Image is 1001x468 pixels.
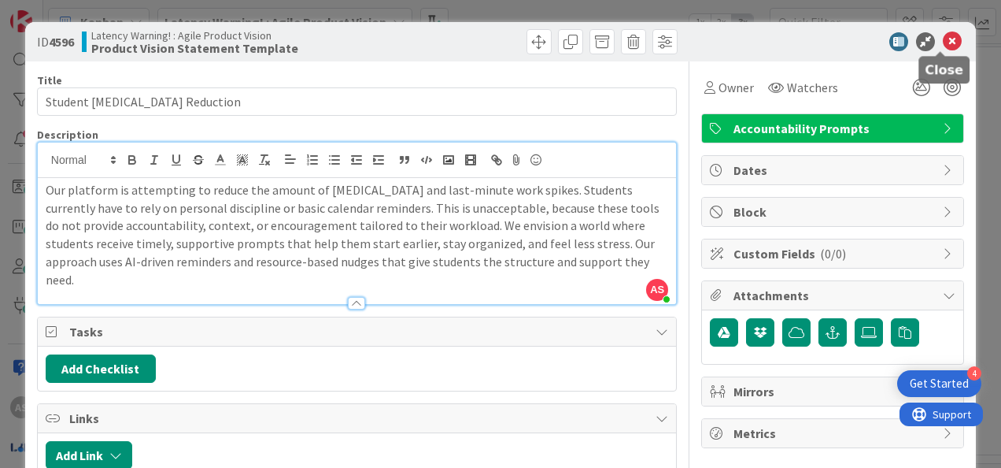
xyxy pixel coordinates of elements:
[733,161,935,180] span: Dates
[787,78,838,97] span: Watchers
[733,382,935,401] span: Mirrors
[37,32,74,51] span: ID
[820,246,846,262] span: ( 0/0 )
[37,128,98,142] span: Description
[46,355,156,383] button: Add Checklist
[967,366,981,381] div: 4
[91,29,298,42] span: Latency Warning! : Agile Product Vision
[49,34,74,50] b: 4596
[897,370,981,397] div: Open Get Started checklist, remaining modules: 4
[733,202,935,221] span: Block
[733,119,935,138] span: Accountability Prompts
[718,78,754,97] span: Owner
[91,42,298,54] b: Product Vision Statement Template
[733,286,935,305] span: Attachments
[37,87,677,116] input: type card name here...
[733,424,935,443] span: Metrics
[37,73,62,87] label: Title
[69,322,648,341] span: Tasks
[925,62,963,77] h5: Close
[33,2,72,21] span: Support
[46,181,668,288] p: Our platform is attempting to reduce the amount of [MEDICAL_DATA] and last-minute work spikes. St...
[733,244,935,263] span: Custom Fields
[910,376,969,392] div: Get Started
[69,409,648,428] span: Links
[646,279,668,301] span: AS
